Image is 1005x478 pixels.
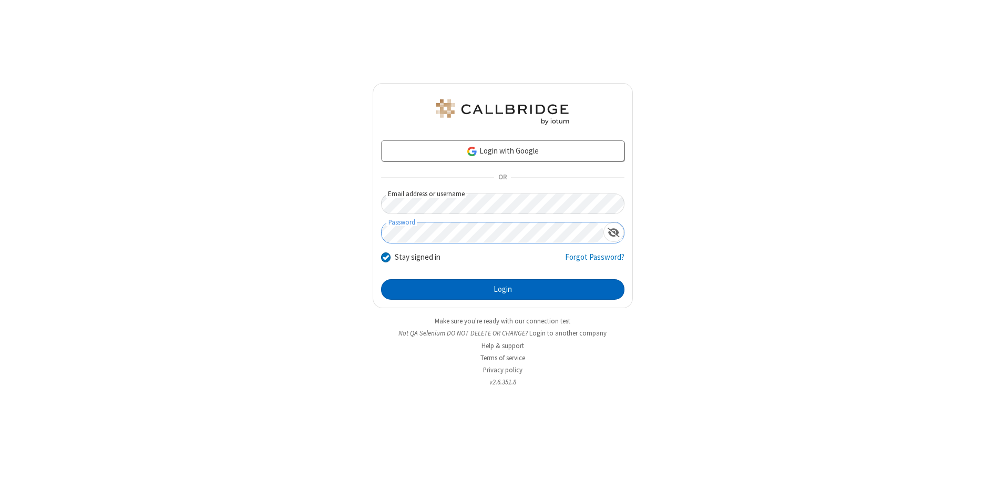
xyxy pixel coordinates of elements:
a: Make sure you're ready with our connection test [435,317,570,326]
img: QA Selenium DO NOT DELETE OR CHANGE [434,99,571,125]
button: Login to another company [529,328,607,338]
input: Password [382,222,603,243]
button: Login [381,279,624,300]
a: Terms of service [480,353,525,362]
a: Help & support [481,341,524,350]
span: OR [494,170,511,185]
a: Privacy policy [483,365,522,374]
a: Login with Google [381,140,624,161]
li: Not QA Selenium DO NOT DELETE OR CHANGE? [373,328,633,338]
input: Email address or username [381,194,624,214]
li: v2.6.351.8 [373,377,633,387]
label: Stay signed in [395,251,440,263]
a: Forgot Password? [565,251,624,271]
img: google-icon.png [466,146,478,157]
div: Show password [603,222,624,242]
